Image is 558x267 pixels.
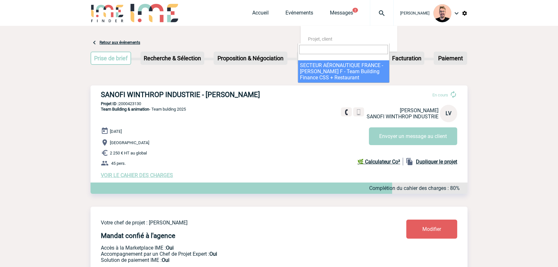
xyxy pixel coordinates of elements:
[446,110,451,116] span: LV
[422,226,441,232] span: Modifier
[209,251,217,257] b: Oui
[356,109,361,115] img: portable.png
[91,101,467,106] p: 2000423130
[110,129,122,134] span: [DATE]
[432,93,448,97] span: En cours
[433,4,451,22] img: 129741-1.png
[330,10,353,19] a: Messages
[110,140,149,145] span: [GEOGRAPHIC_DATA]
[162,257,169,263] b: Oui
[252,10,269,19] a: Accueil
[166,245,174,251] b: Oui
[91,52,130,64] p: Prise de brief
[357,158,403,165] a: 🌿 Calculateur Co²
[400,107,438,114] span: [PERSON_NAME]
[101,107,186,112] span: - Team bulding 2025
[101,172,173,178] a: VOIR LE CAHIER DES CHARGES
[110,151,147,155] span: 2 250 € HT au global
[100,40,140,45] a: Retour aux événements
[101,220,368,226] p: Votre chef de projet : [PERSON_NAME]
[390,52,424,64] p: Facturation
[214,52,287,64] p: Proposition & Négociation
[352,8,358,13] button: 2
[400,11,429,15] span: [PERSON_NAME]
[111,161,126,166] span: 45 pers.
[298,60,389,83] li: SECTEUR AÉRONAUTIQUE FRANCE - [PERSON_NAME] F - Team Building Finance CSS + Restaurant
[101,107,149,112] span: Team Building & animation
[285,10,313,19] a: Evénements
[141,52,204,64] p: Recherche & Sélection
[416,159,457,165] b: Dupliquer le projet
[297,52,330,64] p: Devis
[101,101,119,106] b: Projet ID :
[101,232,175,240] h4: Mandat confié à l'agence
[91,4,124,22] img: IME-Finder
[369,127,457,145] button: Envoyer un message au client
[367,114,438,120] span: SANOFI WINTHROP INDUSTRIE
[434,52,467,64] p: Paiement
[101,91,294,99] h3: SANOFI WINTHROP INDUSTRIE - [PERSON_NAME]
[343,109,349,115] img: fixe.png
[308,36,332,42] span: Projet, client
[357,159,400,165] b: 🌿 Calculateur Co²
[101,245,368,251] p: Accès à la Marketplace IME :
[101,257,368,263] p: Conformité aux process achat client, Prise en charge de la facturation, Mutualisation de plusieur...
[101,251,368,257] p: Prestation payante
[406,158,413,165] img: file_copy-black-24dp.png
